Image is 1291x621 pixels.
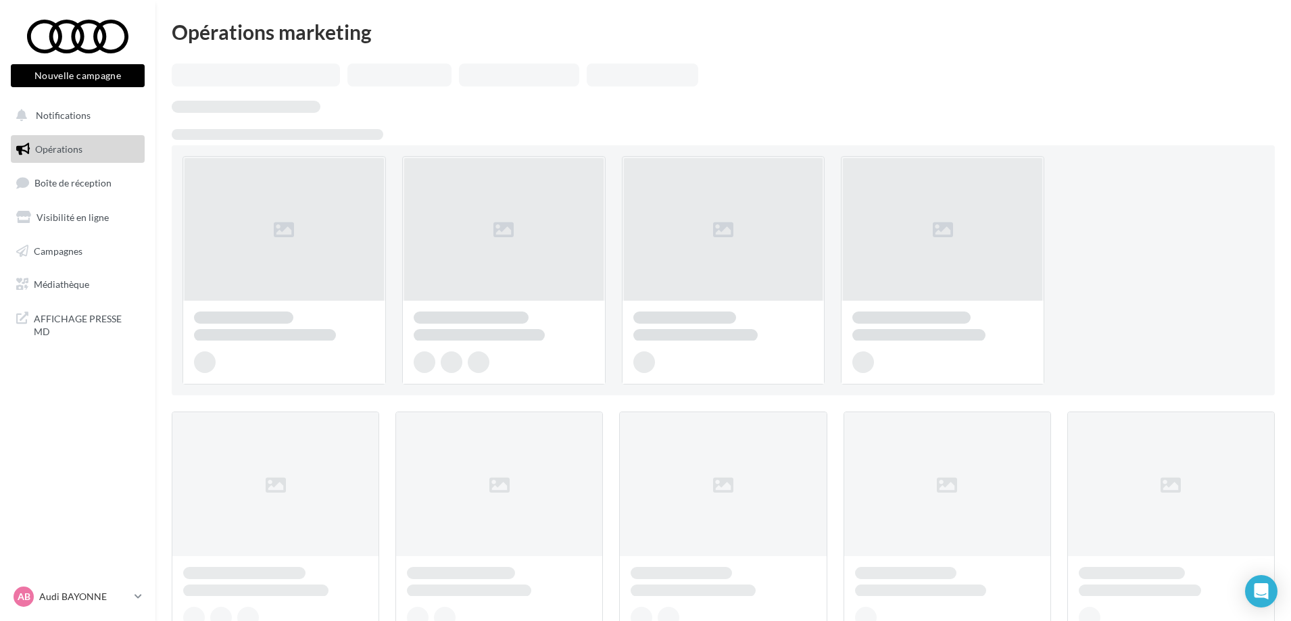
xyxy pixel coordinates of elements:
a: Visibilité en ligne [8,203,147,232]
a: Médiathèque [8,270,147,299]
span: Notifications [36,109,91,121]
a: AFFICHAGE PRESSE MD [8,304,147,344]
span: AB [18,590,30,603]
button: Nouvelle campagne [11,64,145,87]
a: Opérations [8,135,147,164]
span: Campagnes [34,245,82,256]
button: Notifications [8,101,142,130]
span: Médiathèque [34,278,89,290]
span: Visibilité en ligne [36,212,109,223]
div: Open Intercom Messenger [1245,575,1277,607]
a: Boîte de réception [8,168,147,197]
span: AFFICHAGE PRESSE MD [34,309,139,339]
p: Audi BAYONNE [39,590,129,603]
span: Boîte de réception [34,177,112,189]
div: Opérations marketing [172,22,1275,42]
a: Campagnes [8,237,147,266]
span: Opérations [35,143,82,155]
a: AB Audi BAYONNE [11,584,145,610]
